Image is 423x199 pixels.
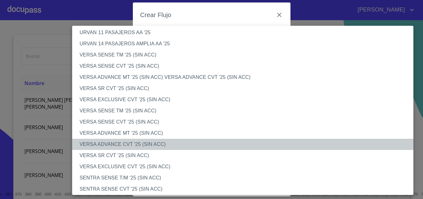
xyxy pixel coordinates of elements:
[72,172,418,183] li: SENTRA SENSE T/M '25 (SIN ACC)
[72,139,418,150] li: VERSA ADVANCE CVT '25 (SIN ACC)
[72,94,418,105] li: VERSA EXCLUSIVE CVT '25 (SIN ACC)
[72,105,418,116] li: VERSA SENSE TM '25 (SIN ACC)
[72,27,418,38] li: URVAN 11 PASAJEROS AA '25
[72,183,418,195] li: SENTRA SENSE CVT '25 (SIN ACC)
[72,128,418,139] li: VERSA ADVANCE MT '25 (SIN ACC)
[72,38,418,49] li: URVAN 14 PASAJEROS AMPLIA AA '25
[72,61,418,72] li: VERSA SENSE CVT '25 (SIN ACC)
[72,116,418,128] li: VERSA SENSE CVT '25 (SIN ACC)
[72,161,418,172] li: VERSA EXCLUSIVE CVT '25 (SIN ACC)
[72,83,418,94] li: VERSA SR CVT '25 (SIN ACC)
[72,49,418,61] li: VERSA SENSE TM '25 (SIN ACC)
[72,150,418,161] li: VERSA SR CVT '25 (SIN ACC)
[72,72,418,83] li: VERSA ADVANCE MT '25 (SIN ACC) VERSA ADVANCE CVT '25 (SIN ACC)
